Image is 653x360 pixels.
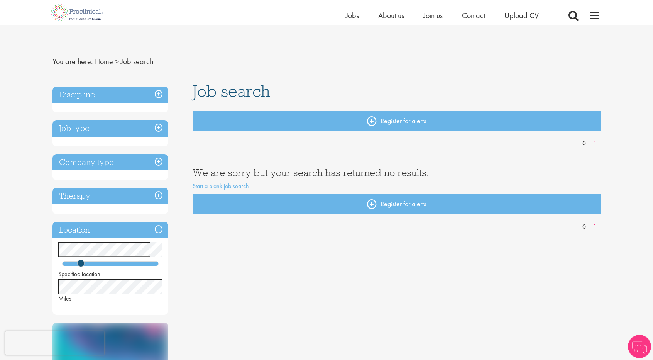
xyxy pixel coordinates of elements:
a: breadcrumb link [95,56,113,66]
img: Chatbot [628,335,651,358]
span: > [115,56,119,66]
a: 1 [589,222,601,231]
span: Job search [121,56,153,66]
a: 0 [579,222,590,231]
span: Miles [58,294,71,302]
a: Join us [423,10,443,20]
h3: Discipline [52,87,168,103]
span: Specified location [58,270,100,278]
span: You are here: [52,56,93,66]
a: Contact [462,10,485,20]
a: Register for alerts [193,111,601,131]
h3: Therapy [52,188,168,204]
iframe: reCAPTCHA [5,331,104,355]
a: Register for alerts [193,194,601,214]
a: Start a blank job search [193,182,249,190]
h3: Location [52,222,168,238]
h3: We are sorry but your search has returned no results. [193,168,601,178]
span: Job search [193,81,270,102]
a: Jobs [346,10,359,20]
a: 1 [589,139,601,148]
h3: Company type [52,154,168,171]
a: Upload CV [504,10,539,20]
a: 0 [579,139,590,148]
h3: Job type [52,120,168,137]
a: About us [378,10,404,20]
